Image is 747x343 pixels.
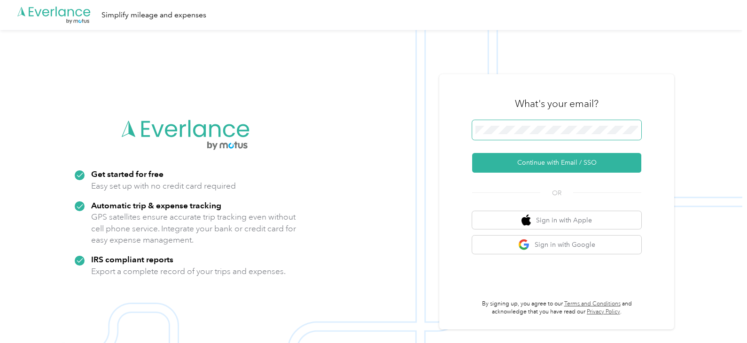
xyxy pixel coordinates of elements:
[91,254,173,264] strong: IRS compliant reports
[472,236,641,254] button: google logoSign in with Google
[564,300,621,307] a: Terms and Conditions
[91,200,221,210] strong: Automatic trip & expense tracking
[540,188,573,198] span: OR
[472,300,641,316] p: By signing up, you agree to our and acknowledge that you have read our .
[587,308,620,315] a: Privacy Policy
[472,211,641,229] button: apple logoSign in with Apple
[91,169,163,179] strong: Get started for free
[91,266,286,277] p: Export a complete record of your trips and expenses.
[101,9,206,21] div: Simplify mileage and expenses
[91,180,236,192] p: Easy set up with no credit card required
[91,211,296,246] p: GPS satellites ensure accurate trip tracking even without cell phone service. Integrate your bank...
[472,153,641,173] button: Continue with Email / SSO
[515,97,599,110] h3: What's your email?
[521,214,531,226] img: apple logo
[518,239,530,251] img: google logo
